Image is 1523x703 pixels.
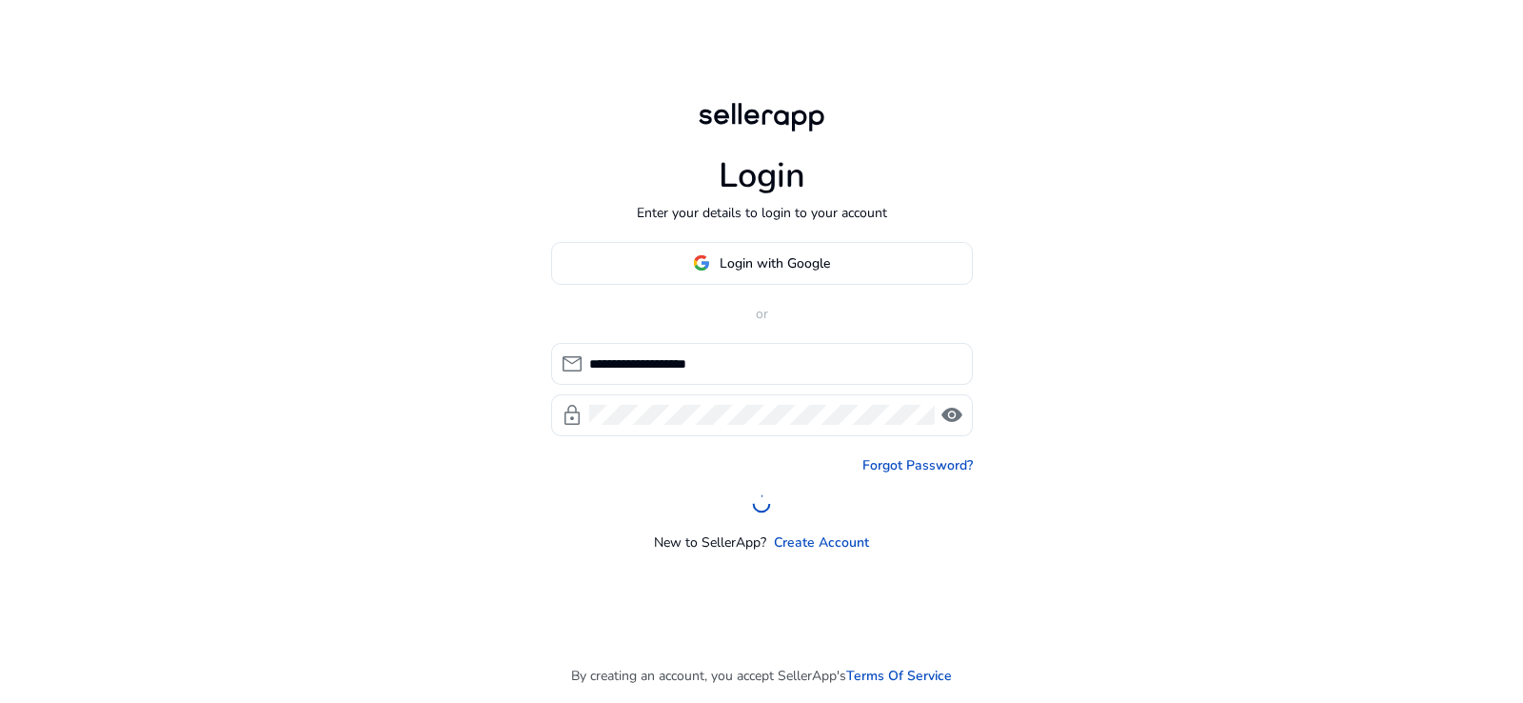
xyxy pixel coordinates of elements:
[561,404,583,427] span: lock
[693,254,710,271] img: google-logo.svg
[654,532,766,552] p: New to SellerApp?
[862,455,973,475] a: Forgot Password?
[774,532,869,552] a: Create Account
[551,242,973,285] button: Login with Google
[551,304,973,324] p: or
[940,404,963,427] span: visibility
[561,352,583,375] span: mail
[846,666,952,686] a: Terms Of Service
[719,155,805,196] h1: Login
[637,203,887,223] p: Enter your details to login to your account
[720,253,830,273] span: Login with Google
